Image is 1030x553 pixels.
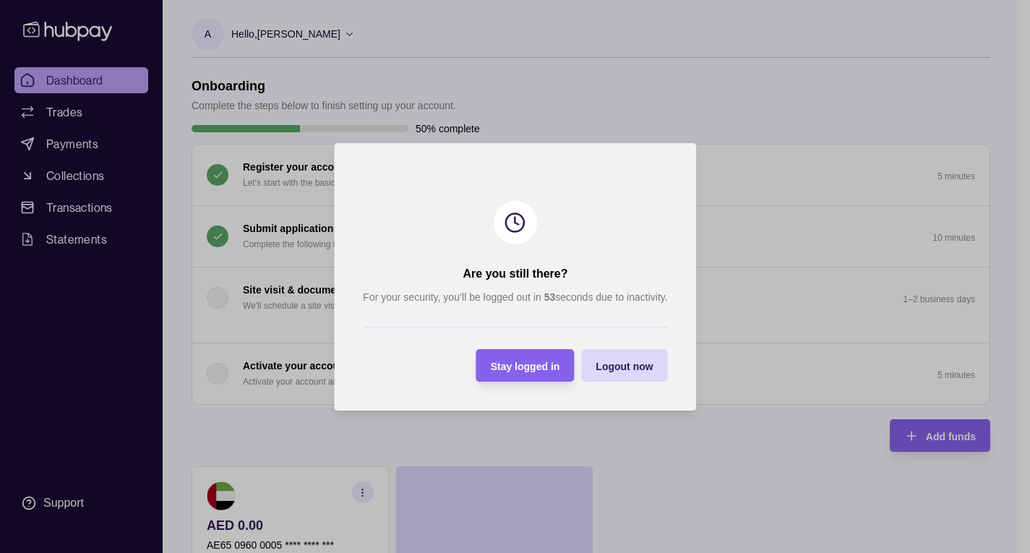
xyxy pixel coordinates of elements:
[476,349,574,382] button: Stay logged in
[596,360,653,372] span: Logout now
[581,349,667,382] button: Logout now
[463,266,567,282] h2: Are you still there?
[490,360,559,372] span: Stay logged in
[544,291,555,303] strong: 53
[363,289,667,305] p: For your security, you’ll be logged out in seconds due to inactivity.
